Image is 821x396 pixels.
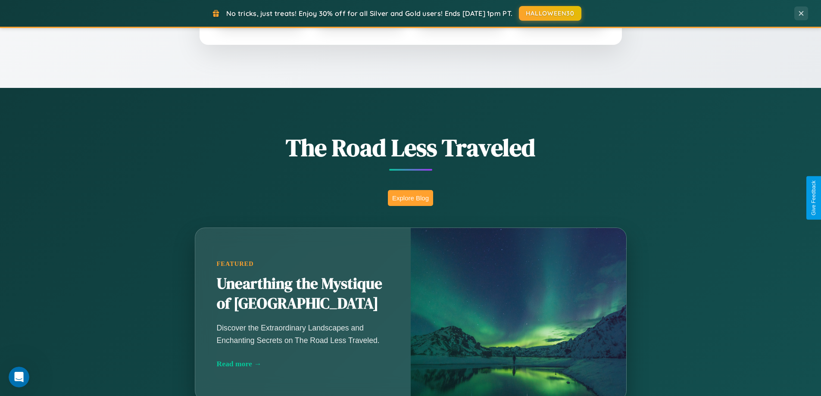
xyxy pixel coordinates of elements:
div: Give Feedback [811,181,817,215]
span: No tricks, just treats! Enjoy 30% off for all Silver and Gold users! Ends [DATE] 1pm PT. [226,9,512,18]
button: HALLOWEEN30 [519,6,581,21]
h1: The Road Less Traveled [152,131,669,164]
iframe: Intercom live chat [9,367,29,387]
p: Discover the Extraordinary Landscapes and Enchanting Secrets on The Road Less Traveled. [217,322,389,346]
h2: Unearthing the Mystique of [GEOGRAPHIC_DATA] [217,274,389,314]
div: Read more → [217,359,389,368]
div: Featured [217,260,389,268]
button: Explore Blog [388,190,433,206]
